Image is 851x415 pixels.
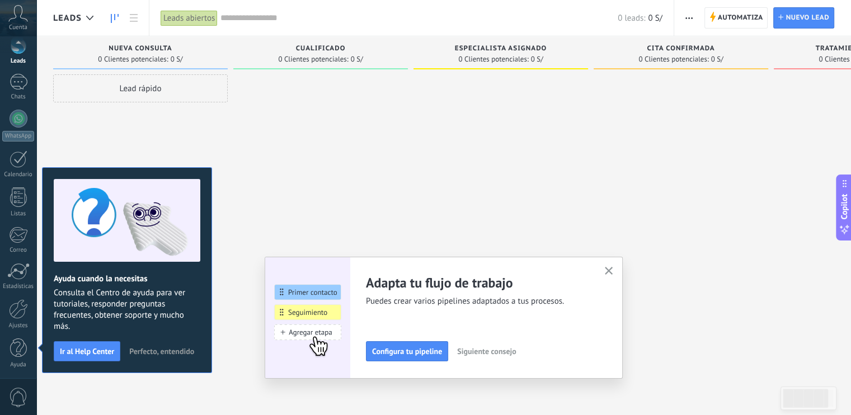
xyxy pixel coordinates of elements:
span: 0 Clientes potenciales: [458,56,528,63]
div: Ayuda [2,361,35,369]
div: Nueva consulta [59,45,222,54]
div: Ajustes [2,322,35,329]
span: Especialista asignado [455,45,547,53]
span: 0 Clientes potenciales: [278,56,348,63]
span: Siguiente consejo [457,347,516,355]
span: Configura tu pipeline [372,347,442,355]
span: 0 S/ [531,56,543,63]
div: Cita confirmada [599,45,763,54]
div: Lead rápido [53,74,228,102]
h2: Adapta tu flujo de trabajo [366,274,591,291]
span: 0 S/ [351,56,363,63]
span: Nuevo lead [786,8,829,28]
span: Automatiza [718,8,763,28]
button: Siguiente consejo [452,343,521,360]
button: Configura tu pipeline [366,341,448,361]
div: Estadísticas [2,283,35,290]
span: 0 Clientes potenciales: [638,56,708,63]
div: Leads [2,58,35,65]
a: Leads [105,7,124,29]
a: Nuevo lead [773,7,834,29]
span: 0 S/ [171,56,183,63]
a: Automatiza [704,7,768,29]
div: WhatsApp [2,131,34,142]
span: Ir al Help Center [60,347,114,355]
span: Cita confirmada [647,45,714,53]
div: Leads abiertos [161,10,218,26]
span: 0 leads: [618,13,645,23]
span: Cualificado [296,45,346,53]
button: Ir al Help Center [54,341,120,361]
h2: Ayuda cuando la necesitas [54,273,200,284]
span: Leads [53,13,82,23]
a: Lista [124,7,143,29]
span: Consulta el Centro de ayuda para ver tutoriales, responder preguntas frecuentes, obtener soporte ... [54,287,200,332]
div: Calendario [2,171,35,178]
span: Puedes crear varios pipelines adaptados a tus procesos. [366,296,591,307]
div: Chats [2,93,35,101]
div: Correo [2,247,35,254]
div: Especialista asignado [419,45,582,54]
button: Más [681,7,697,29]
span: 0 Clientes potenciales: [98,56,168,63]
span: Nueva consulta [109,45,172,53]
span: Perfecto, entendido [129,347,194,355]
div: Cualificado [239,45,402,54]
button: Perfecto, entendido [124,343,199,360]
span: 0 S/ [711,56,723,63]
div: Listas [2,210,35,218]
span: 0 S/ [648,13,662,23]
span: Cuenta [9,24,27,31]
span: Copilot [839,194,850,220]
